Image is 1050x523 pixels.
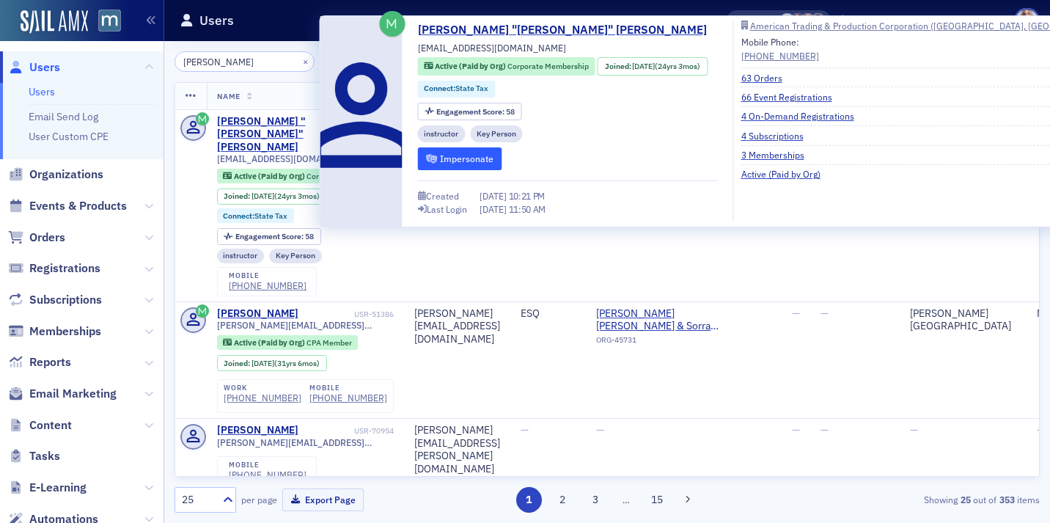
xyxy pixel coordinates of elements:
a: Active (Paid by Org) [741,167,831,180]
div: USR-70954 [301,426,394,436]
a: Connect:State Tax [424,83,488,95]
a: [PHONE_NUMBER] [309,392,387,403]
span: Registrations [29,260,100,277]
a: Memberships [8,323,101,340]
span: — [910,423,918,436]
span: Tasks [29,448,60,464]
input: Search… [175,51,315,72]
div: [PHONE_NUMBER] [741,49,819,62]
a: User Custom CPE [29,130,109,143]
div: instructor [217,249,265,263]
div: Mobile Phone: [741,35,819,62]
div: ORG-45731 [596,335,730,350]
div: [PHONE_NUMBER] [229,280,306,291]
a: [PERSON_NAME] [217,307,298,321]
a: Reports [8,354,71,370]
span: — [820,307,829,320]
span: Connect : [424,83,455,93]
span: Organizations [29,167,103,183]
strong: 25 [958,493,973,506]
span: Profile [1014,8,1040,34]
span: [DATE] [480,190,509,202]
div: mobile [229,271,306,280]
div: mobile [309,384,387,392]
button: Export Page [282,489,364,511]
a: [PERSON_NAME] "[PERSON_NAME]" [PERSON_NAME] [217,115,352,154]
button: × [299,54,312,67]
span: Orders [29,230,65,246]
a: [PHONE_NUMBER] [229,469,306,480]
span: [EMAIL_ADDRESS][DOMAIN_NAME] [217,153,365,164]
span: Reports [29,354,71,370]
a: 4 Subscriptions [741,129,815,142]
a: 3 Memberships [741,148,815,161]
a: Active (Paid by Org) Corporate Membership [424,61,588,73]
span: Email Marketing [29,386,117,402]
a: Events & Products [8,198,127,214]
span: … [616,493,636,506]
div: mobile [229,461,306,469]
button: Impersonate [418,147,502,170]
span: Events & Products [29,198,127,214]
div: Connect: [217,208,295,223]
span: Corporate Membership [306,171,388,181]
div: Connect: [418,81,496,98]
span: Engagement Score : [436,106,506,117]
div: (31yrs 6mos) [252,359,320,368]
span: Weyrich Cronin & Sorra Chtd. (Cockeysville, MD) [596,307,730,333]
div: 58 [235,233,314,241]
div: Key Person [470,125,523,142]
a: Users [29,85,55,98]
span: Joined : [224,191,252,201]
div: Engagement Score: 58 [217,228,321,244]
a: Connect:State Tax [223,211,287,221]
div: Created [426,192,459,200]
div: Showing out of items [762,493,1040,506]
div: Joined: 1994-03-25 00:00:00 [217,355,327,371]
div: instructor [418,125,466,142]
span: [PERSON_NAME][EMAIL_ADDRESS][DOMAIN_NAME] [217,320,394,331]
a: Orders [8,230,65,246]
div: Last Login [427,205,467,213]
span: [DATE] [632,61,655,71]
span: [DATE] [252,191,274,201]
span: E-Learning [29,480,87,496]
span: [PERSON_NAME][EMAIL_ADDRESS][PERSON_NAME][DOMAIN_NAME] [217,437,394,448]
label: per page [241,493,277,506]
div: USR-51386 [301,310,394,319]
span: [DATE] [480,203,509,215]
a: Users [8,59,60,76]
div: [PERSON_NAME][EMAIL_ADDRESS][PERSON_NAME][DOMAIN_NAME] [414,424,500,475]
div: [PERSON_NAME][EMAIL_ADDRESS][DOMAIN_NAME] [414,307,500,346]
div: work [224,384,301,392]
h1: Users [199,12,234,29]
span: Chris Dougherty [810,13,826,29]
a: 63 Orders [741,71,793,84]
span: Active (Paid by Org) [435,61,507,71]
div: Key Person [269,249,322,263]
strong: 353 [996,493,1017,506]
div: Engagement Score: 58 [418,103,522,121]
img: SailAMX [21,10,88,34]
span: 11:50 AM [509,203,546,215]
span: Joined : [224,359,252,368]
button: 15 [645,487,670,513]
div: Active (Paid by Org): Active (Paid by Org): Corporate Membership [418,57,595,76]
div: [DOMAIN_NAME] [923,14,1005,27]
div: [PHONE_NUMBER] [224,392,301,403]
a: View Homepage [88,10,121,34]
a: 4 On-Demand Registrations [741,109,865,122]
span: Content [29,417,72,434]
a: E-Learning [8,480,87,496]
button: 2 [549,487,575,513]
a: [PERSON_NAME] [PERSON_NAME] & Sorra Chtd. ([GEOGRAPHIC_DATA], [GEOGRAPHIC_DATA]) [596,307,730,333]
a: [PERSON_NAME] [217,424,298,437]
span: Katie Foo [800,13,815,29]
span: Users [29,59,60,76]
a: Active (Paid by Org) CPA Member [223,337,351,347]
div: 58 [436,108,515,116]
